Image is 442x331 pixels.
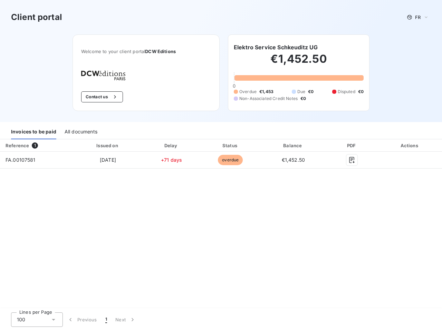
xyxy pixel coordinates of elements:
[300,96,306,102] span: €0
[11,11,62,23] h3: Client portal
[239,89,257,95] span: Overdue
[65,125,97,139] div: All documents
[17,316,25,323] span: 100
[259,89,273,95] span: €1,453
[234,43,318,51] h6: Elektro Service Schkeuditz UG
[6,157,36,163] span: FA.00107581
[145,49,176,54] span: DCW Editions
[105,316,107,323] span: 1
[6,143,29,148] div: Reference
[415,14,421,20] span: FR
[111,312,140,327] button: Next
[218,155,243,165] span: overdue
[144,142,199,149] div: Delay
[358,89,364,95] span: €0
[100,157,116,163] span: [DATE]
[379,142,441,149] div: Actions
[327,142,376,149] div: PDF
[161,157,182,163] span: +71 days
[101,312,111,327] button: 1
[75,142,141,149] div: Issued on
[11,125,56,139] div: Invoices to be paid
[63,312,101,327] button: Previous
[297,89,305,95] span: Due
[282,157,305,163] span: €1,452.50
[81,71,125,80] img: Company logo
[32,142,38,149] span: 1
[308,89,314,95] span: €0
[239,96,298,102] span: Non-Associated Credit Notes
[81,49,211,54] span: Welcome to your client portal
[234,52,364,73] h2: €1,452.50
[81,91,123,102] button: Contact us
[233,83,236,89] span: 0
[262,142,325,149] div: Balance
[202,142,259,149] div: Status
[338,89,355,95] span: Disputed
